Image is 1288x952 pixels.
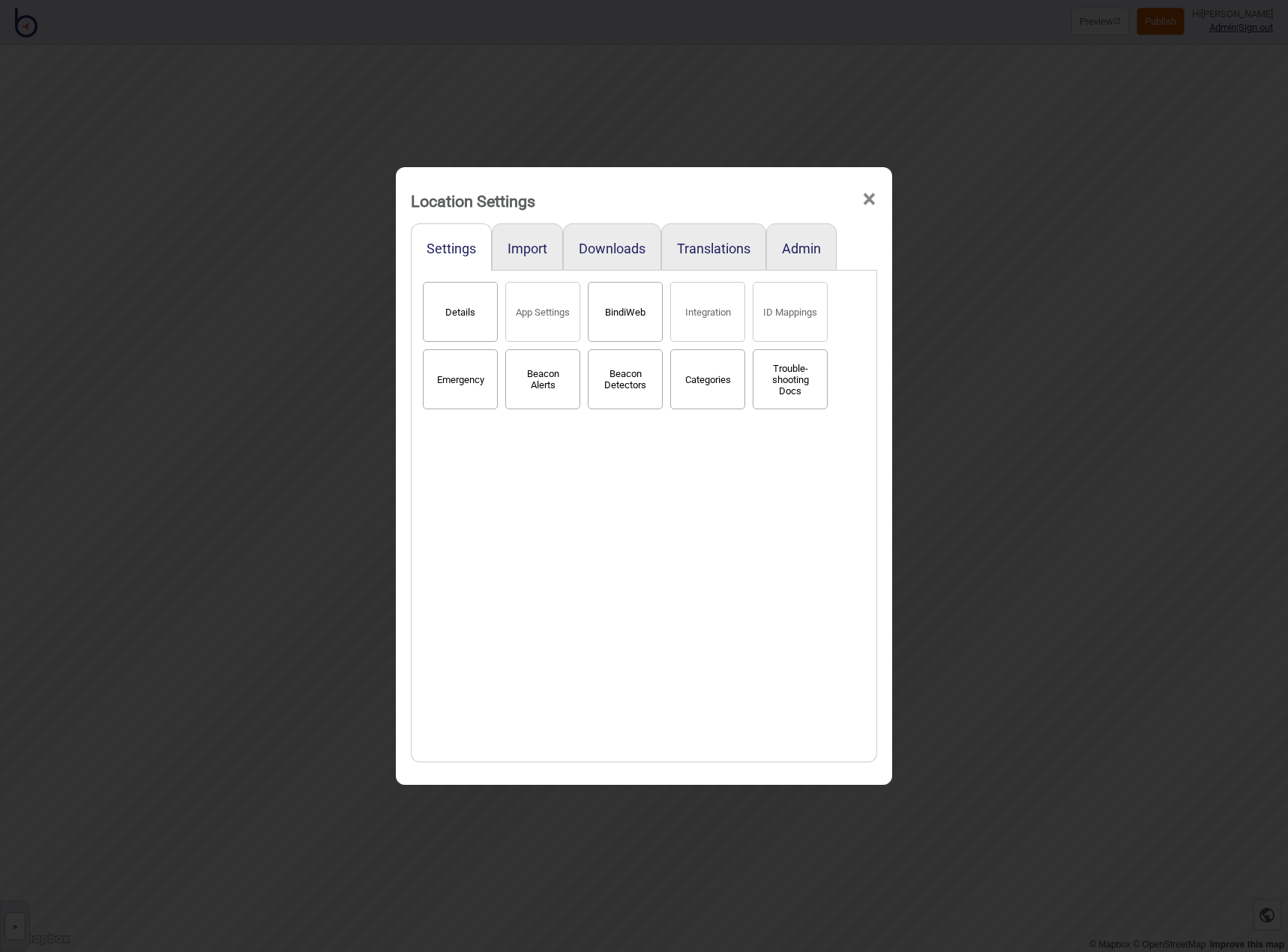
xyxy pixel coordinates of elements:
[670,349,745,409] button: Categories
[588,282,663,342] button: BindiWeb
[753,282,828,342] button: ID Mappings
[861,175,877,224] span: ×
[411,185,535,217] div: Location Settings
[666,370,749,386] a: Categories
[753,349,828,409] button: Trouble-shooting Docs
[670,282,745,342] button: Integration
[505,282,580,342] button: App Settings
[579,241,645,256] button: Downloads
[677,241,750,256] button: Translations
[588,349,663,409] button: Beacon Detectors
[749,370,831,386] a: Trouble-shooting Docs
[427,241,476,256] button: Settings
[505,349,580,409] button: Beacon Alerts
[782,241,821,256] button: Admin
[423,349,498,409] button: Emergency
[423,282,498,342] button: Details
[508,241,547,256] button: Import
